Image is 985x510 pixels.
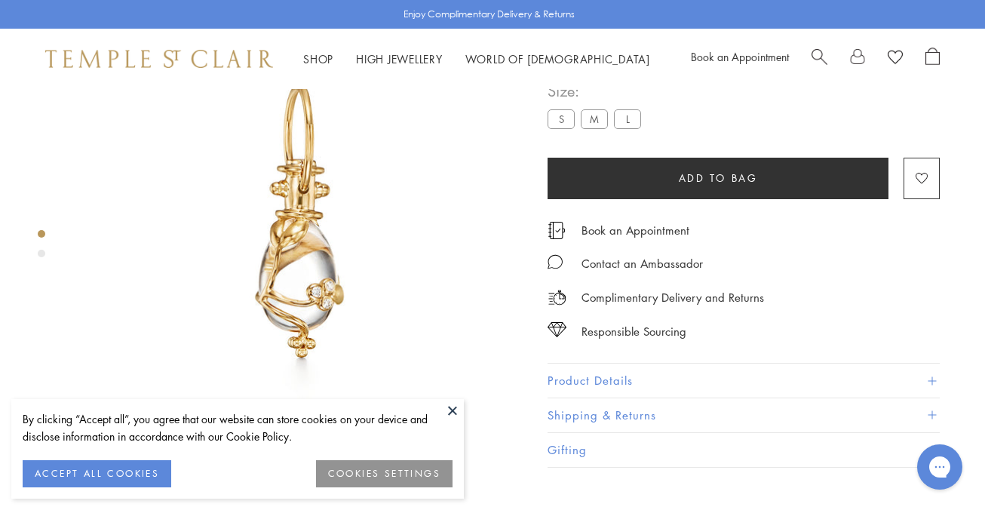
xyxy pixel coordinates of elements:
label: S [548,109,575,128]
button: Add to bag [548,158,888,199]
label: M [581,109,608,128]
img: icon_appointment.svg [548,222,566,239]
a: High JewelleryHigh Jewellery [356,51,443,66]
div: By clicking “Accept all”, you agree that our website can store cookies on your device and disclos... [23,410,453,445]
button: Gifting [548,433,940,467]
button: Shipping & Returns [548,398,940,432]
img: icon_sourcing.svg [548,322,566,337]
img: Temple St. Clair [45,50,273,68]
label: L [614,109,641,128]
iframe: Gorgias live chat messenger [910,439,970,495]
p: Complimentary Delivery and Returns [581,288,764,307]
a: Book an Appointment [581,222,689,238]
div: Contact an Ambassador [581,254,703,273]
a: View Wishlist [888,48,903,70]
a: World of [DEMOGRAPHIC_DATA]World of [DEMOGRAPHIC_DATA] [465,51,650,66]
button: ACCEPT ALL COOKIES [23,460,171,487]
div: Responsible Sourcing [581,322,686,341]
a: Search [812,48,827,70]
p: Enjoy Complimentary Delivery & Returns [404,7,575,22]
a: Book an Appointment [691,49,789,64]
nav: Main navigation [303,50,650,69]
button: Product Details [548,364,940,398]
button: COOKIES SETTINGS [316,460,453,487]
img: icon_delivery.svg [548,288,566,307]
a: Open Shopping Bag [925,48,940,70]
a: ShopShop [303,51,333,66]
img: MessageIcon-01_2.svg [548,254,563,269]
span: Add to bag [679,170,758,186]
div: Product gallery navigation [38,226,45,269]
span: Size: [548,78,647,103]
